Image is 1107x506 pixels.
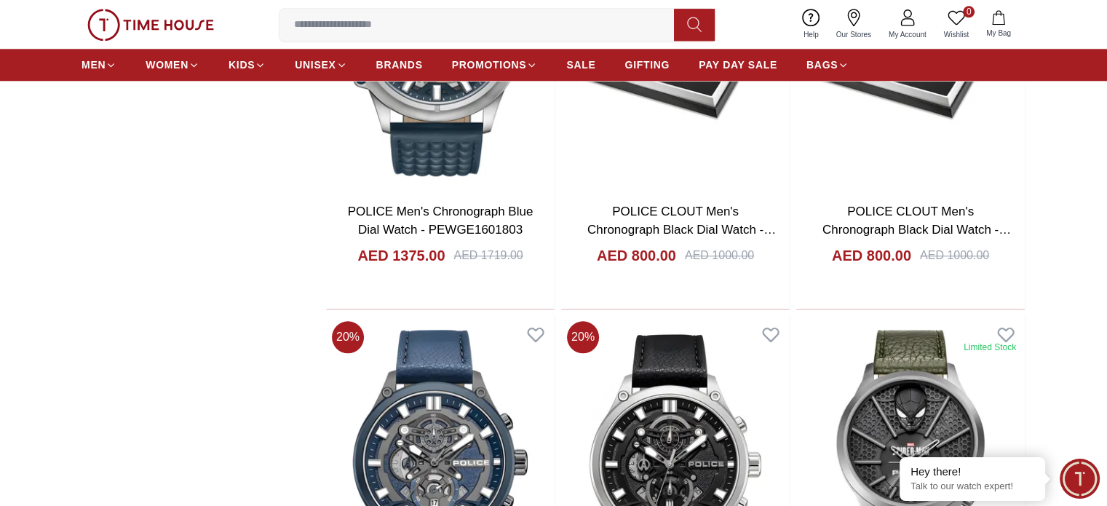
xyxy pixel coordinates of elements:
div: AED 1719.00 [453,247,523,264]
div: AED 1000.00 [920,247,989,264]
span: My Account [883,29,932,40]
span: KIDS [229,58,255,72]
span: Help [798,29,825,40]
span: My Bag [980,28,1017,39]
h4: AED 1375.00 [357,245,445,266]
a: POLICE Men's Chronograph Blue Dial Watch - PEWGE1601803 [348,205,533,237]
div: Hey there! [910,465,1034,479]
a: PAY DAY SALE [699,52,777,78]
a: POLICE CLOUT Men's Chronograph Black Dial Watch - PEWGC00770X1 [587,205,776,256]
div: AED 1000.00 [685,247,754,264]
a: 0Wishlist [935,6,977,43]
span: 20 % [567,321,599,353]
span: UNISEX [295,58,336,72]
a: BRANDS [376,52,423,78]
span: BAGS [806,58,838,72]
a: PROMOTIONS [452,52,538,78]
span: SALE [566,58,595,72]
p: Talk to our watch expert! [910,481,1034,493]
a: UNISEX [295,52,346,78]
a: MEN [82,52,116,78]
span: 20 % [332,321,364,353]
span: PAY DAY SALE [699,58,777,72]
img: ... [87,9,214,41]
a: SALE [566,52,595,78]
span: BRANDS [376,58,423,72]
span: Our Stores [830,29,877,40]
a: Help [795,6,828,43]
a: KIDS [229,52,266,78]
span: 0 [963,6,975,17]
a: POLICE CLOUT Men's Chronograph Black Dial Watch - PEWGC00770X0 [822,205,1011,256]
span: MEN [82,58,106,72]
span: Wishlist [938,29,975,40]
div: Chat Widget [1060,459,1100,499]
h4: AED 800.00 [597,245,676,266]
span: GIFTING [624,58,670,72]
span: WOMEN [146,58,189,72]
a: BAGS [806,52,849,78]
a: WOMEN [146,52,199,78]
button: My Bag [977,7,1020,41]
div: Limited Stock [964,341,1016,353]
span: PROMOTIONS [452,58,527,72]
h4: AED 800.00 [832,245,911,266]
a: Our Stores [828,6,880,43]
a: GIFTING [624,52,670,78]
